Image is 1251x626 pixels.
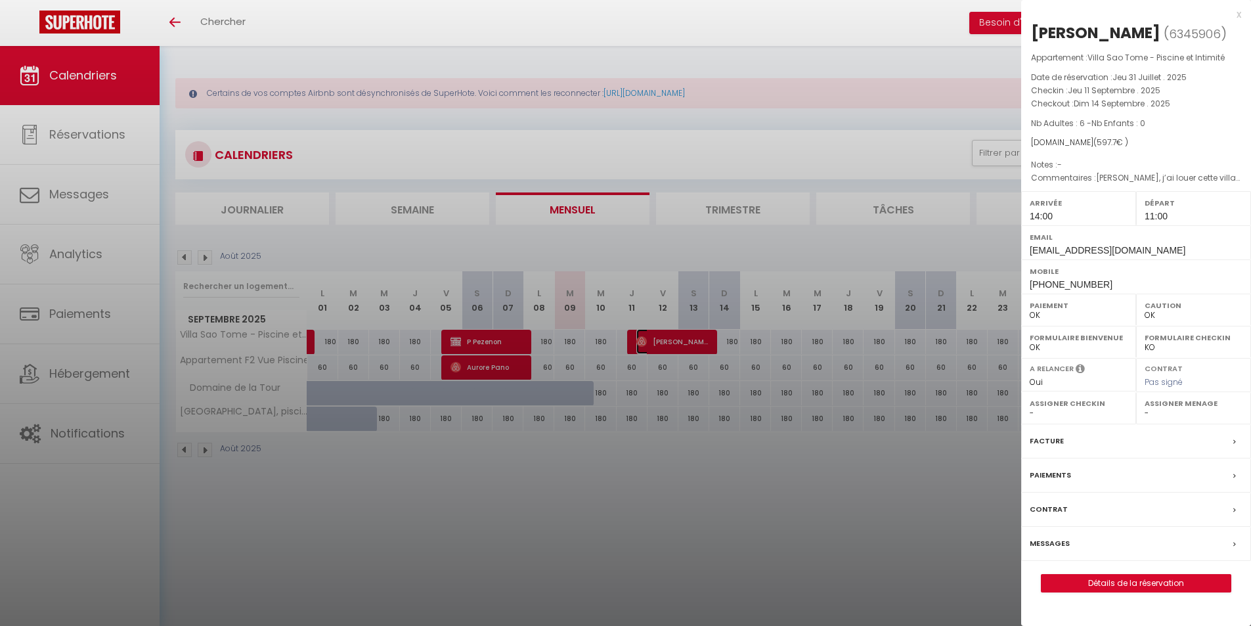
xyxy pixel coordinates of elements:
label: Arrivée [1030,196,1128,210]
span: Pas signé [1145,376,1183,388]
p: Commentaires : [1031,171,1241,185]
a: Détails de la réservation [1042,575,1231,592]
div: [PERSON_NAME] [1031,22,1160,43]
p: Notes : [1031,158,1241,171]
label: Caution [1145,299,1242,312]
label: Assigner Checkin [1030,397,1128,410]
p: Appartement : [1031,51,1241,64]
label: Formulaire Checkin [1145,331,1242,344]
label: Assigner Menage [1145,397,1242,410]
span: [EMAIL_ADDRESS][DOMAIN_NAME] [1030,245,1185,256]
label: Contrat [1145,363,1183,372]
span: ( € ) [1093,137,1128,148]
div: [DOMAIN_NAME] [1031,137,1241,149]
div: x [1021,7,1241,22]
label: Mobile [1030,265,1242,278]
span: 6345906 [1169,26,1221,42]
span: Jeu 11 Septembre . 2025 [1068,85,1160,96]
label: Départ [1145,196,1242,210]
i: Sélectionner OUI si vous souhaiter envoyer les séquences de messages post-checkout [1076,363,1085,378]
label: Contrat [1030,503,1068,516]
label: Facture [1030,434,1064,448]
span: ( ) [1164,24,1227,43]
label: Paiement [1030,299,1128,312]
label: Email [1030,231,1242,244]
span: 597.7 [1097,137,1116,148]
label: A relancer [1030,363,1074,374]
button: Ouvrir le widget de chat LiveChat [11,5,50,45]
button: Détails de la réservation [1041,574,1231,592]
span: Nb Enfants : 0 [1091,118,1145,129]
label: Formulaire Bienvenue [1030,331,1128,344]
label: Messages [1030,537,1070,550]
span: [PHONE_NUMBER] [1030,279,1112,290]
p: Date de réservation : [1031,71,1241,84]
span: Jeu 31 Juillet . 2025 [1112,72,1187,83]
p: Checkin : [1031,84,1241,97]
span: - [1057,159,1062,170]
span: 11:00 [1145,211,1168,221]
span: 14:00 [1030,211,1053,221]
span: Villa Sao Tome - Piscine et Intimité [1087,52,1225,63]
span: Nb Adultes : 6 - [1031,118,1145,129]
label: Paiements [1030,468,1071,482]
span: Dim 14 Septembre . 2025 [1074,98,1170,109]
p: Checkout : [1031,97,1241,110]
